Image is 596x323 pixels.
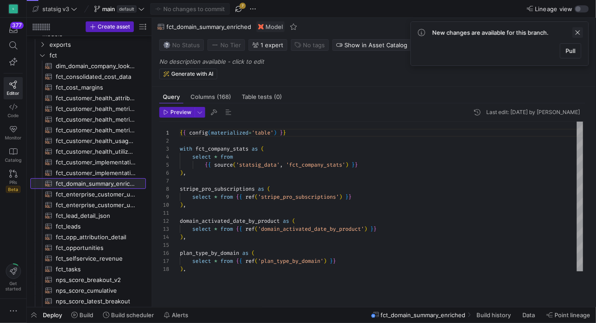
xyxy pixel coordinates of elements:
span: ) [180,266,183,273]
a: fct_cost_margins​​​​​​​​​​ [30,82,146,93]
span: Model [265,23,283,30]
div: Press SPACE to select this row. [30,253,146,264]
span: as [283,217,289,225]
span: from [220,153,233,160]
span: ( [255,193,258,200]
div: Press SPACE to select this row. [30,82,146,93]
span: fct_opportunities​​​​​​​​​​ [56,243,136,253]
span: 'statsig_data' [236,161,280,168]
span: { [239,193,242,200]
div: 12 [159,217,169,225]
span: materialized [211,129,248,136]
div: Press SPACE to select this row. [30,285,146,296]
span: select [192,258,211,265]
div: Press SPACE to select this row. [30,200,146,210]
span: source [214,161,233,168]
span: default [117,5,137,12]
div: Press SPACE to select this row. [30,296,146,307]
a: fct_tasks​​​​​​​​​​ [30,264,146,274]
a: fct_selfservice_revenue​​​​​​​​​​ [30,253,146,264]
a: fct_customer_health_usage_vitally​​​​​​​​​​ [30,135,146,146]
button: statsig v3 [30,3,79,15]
span: { [236,258,239,265]
div: 13 [159,225,169,233]
div: 5 [159,161,169,169]
span: 'fct_company_stats' [286,161,345,168]
a: fct_opp_attribution_detail​​​​​​​​​​ [30,232,146,242]
a: Monitor [4,122,23,144]
span: New changes are available for this branch. [432,29,549,36]
span: fct_customer_health_metrics_v2​​​​​​​​​​ [56,114,136,125]
span: } [345,193,348,200]
span: No Status [163,41,200,49]
span: No Tier [211,41,241,49]
button: Build scheduler [99,307,158,323]
span: , [183,169,186,176]
span: ) [323,258,327,265]
div: 15 [159,241,169,249]
div: S [9,4,18,13]
span: fct_tasks​​​​​​​​​​ [56,264,136,274]
span: fct_company_stats [195,145,248,152]
span: fct_customer_implementation_metrics​​​​​​​​​​ [56,168,136,178]
a: Code [4,99,23,122]
span: } [330,258,333,265]
a: fct_customer_implementation_metrics​​​​​​​​​​ [30,168,146,178]
span: domain_activated_date_by_product [180,217,280,225]
div: Press SPACE to select this row. [30,242,146,253]
div: 2 [159,137,169,145]
span: { [236,225,239,233]
span: ) [364,225,367,233]
button: Getstarted [4,260,23,295]
span: ) [180,169,183,176]
span: nps_score_latest_breakout​​​​​​​​​​ [56,296,136,307]
span: Build [79,311,93,319]
span: statsig v3 [42,5,69,12]
span: fct_domain_summary_enriched [166,23,251,30]
span: Beta [6,186,21,193]
div: Press SPACE to select this row. [30,103,146,114]
span: } [355,161,358,168]
div: Press SPACE to select this row. [30,264,146,274]
span: Build history [476,311,511,319]
span: Columns [190,94,231,100]
div: 11 [159,209,169,217]
span: { [208,161,211,168]
span: ( [267,185,270,192]
p: No description available - click to edit [159,58,592,65]
button: No tags [291,39,329,51]
span: select [192,225,211,233]
span: ) [180,201,183,209]
span: from [220,258,233,265]
a: fct_enterprise_customer_usage_3d_lag​​​​​​​​​​ [30,189,146,200]
span: { [183,129,186,136]
button: No tierNo Tier [207,39,245,51]
img: undefined [258,24,264,29]
span: Pull [566,47,575,54]
span: , [183,201,186,209]
span: fct_customer_health_usage_vitally​​​​​​​​​​ [56,136,136,146]
span: as [242,249,248,257]
div: 1 [159,129,169,137]
div: Press SPACE to select this row. [30,221,146,232]
span: ref [245,225,255,233]
span: Monitor [5,135,21,140]
div: Press SPACE to select this row. [30,210,146,221]
span: fct_customer_health_metrics​​​​​​​​​​ [56,125,136,135]
span: plan_type_by_domain [180,249,239,257]
div: 4 [159,153,169,161]
span: fct_enterprise_customer_usage​​​​​​​​​​ [56,200,136,210]
span: fct_customer_health_attributes​​​​​​​​​​ [56,93,136,103]
span: ( [208,129,211,136]
span: Deploy [43,311,62,319]
span: select [192,153,211,160]
span: fct_enterprise_customer_usage_3d_lag​​​​​​​​​​ [56,189,136,200]
div: Press SPACE to select this row. [30,157,146,168]
a: S [4,1,23,16]
div: 3 [159,145,169,153]
a: fct_enterprise_customer_usage​​​​​​​​​​ [30,200,146,210]
span: Table tests [242,94,282,100]
span: main [102,5,115,12]
a: fct_leads​​​​​​​​​​ [30,221,146,232]
span: fct_leads​​​​​​​​​​ [56,221,136,232]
